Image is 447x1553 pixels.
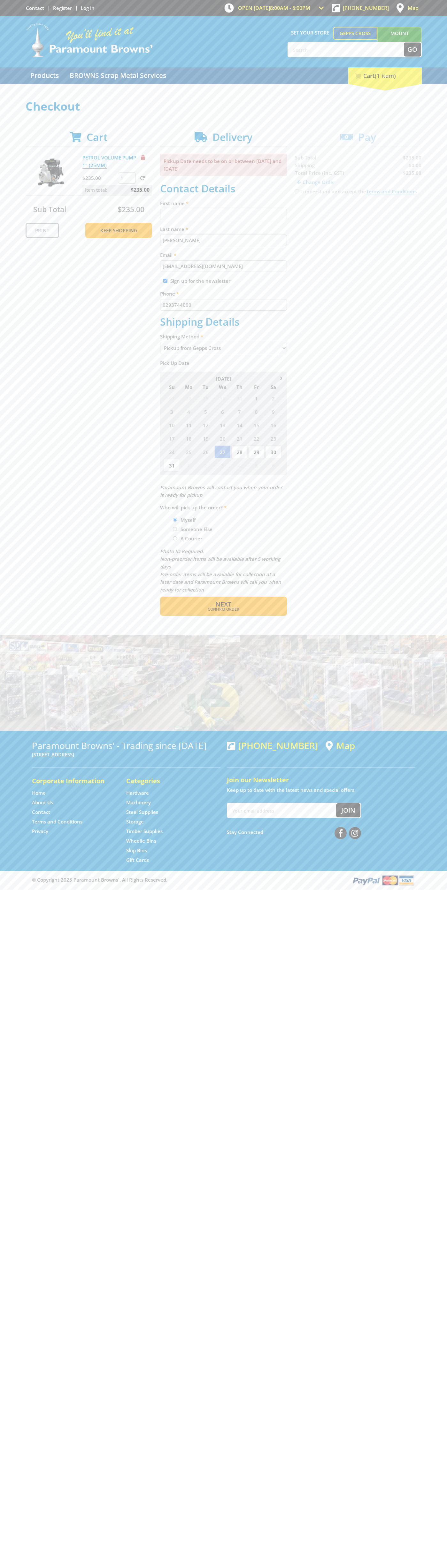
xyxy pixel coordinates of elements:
span: $235.00 [118,204,144,214]
a: Go to the Skip Bins page [126,847,147,854]
div: Cart [348,67,422,84]
h2: Shipping Details [160,316,287,328]
span: Fr [248,383,265,391]
a: Go to the Timber Supplies page [126,828,163,835]
span: 28 [231,445,248,458]
input: Your email address [227,803,336,817]
span: 4 [231,459,248,472]
a: Go to the Home page [32,790,46,796]
a: Go to the Contact page [32,809,50,815]
a: Go to the Machinery page [126,799,151,806]
button: Join [336,803,360,817]
span: 6 [265,459,281,472]
span: Su [164,383,180,391]
a: Go to the Wheelie Bins page [126,838,156,844]
h2: Contact Details [160,182,287,195]
span: 8 [248,405,265,418]
span: 26 [197,445,214,458]
span: Set your store [288,27,333,38]
input: Please enter your first name. [160,209,287,220]
p: [STREET_ADDRESS] [32,751,220,758]
label: First name [160,199,287,207]
span: 30 [214,392,231,405]
a: Go to the BROWNS Scrap Metal Services page [65,67,171,84]
span: 5 [248,459,265,472]
label: Phone [160,290,287,297]
span: 22 [248,432,265,445]
a: Go to the Contact page [26,5,44,11]
span: 9 [265,405,281,418]
span: Cart [87,130,108,144]
span: 18 [181,432,197,445]
h3: Paramount Browns' - Trading since [DATE] [32,740,220,751]
a: Go to the Privacy page [32,828,48,835]
span: 11 [181,419,197,431]
input: Please enter your last name. [160,235,287,246]
a: Log in [81,5,95,11]
span: [DATE] [216,375,231,382]
input: Please enter your telephone number. [160,299,287,311]
button: Go [404,42,421,57]
em: Photo ID Required. Non-preorder items will be available after 5 working days Pre-order items will... [160,548,281,593]
span: Delivery [212,130,252,144]
a: Remove from cart [141,154,145,161]
a: Go to the Storage page [126,818,144,825]
span: 21 [231,432,248,445]
div: Stay Connected [227,824,361,840]
h5: Corporate Information [32,776,113,785]
span: 27 [214,445,231,458]
span: 24 [164,445,180,458]
a: View a map of Gepps Cross location [326,740,355,751]
span: 7 [231,405,248,418]
span: 23 [265,432,281,445]
span: 28 [181,392,197,405]
a: Mount [PERSON_NAME] [377,27,422,51]
span: 17 [164,432,180,445]
img: PETROL VOLUME PUMP 1" (25MM) [32,154,70,192]
a: Go to the Terms and Conditions page [32,818,82,825]
span: 12 [197,419,214,431]
span: Th [231,383,248,391]
span: 5 [197,405,214,418]
span: 20 [214,432,231,445]
span: OPEN [DATE] [238,4,310,12]
input: Search [288,42,404,57]
span: 31 [231,392,248,405]
span: 29 [248,445,265,458]
p: Keep up to date with the latest news and special offers. [227,786,415,794]
span: 13 [214,419,231,431]
a: Gepps Cross [333,27,377,40]
select: Please select a shipping method. [160,342,287,354]
label: Who will pick up the order? [160,504,287,511]
span: 2 [265,392,281,405]
span: 14 [231,419,248,431]
em: Paramount Browns will contact you when your order is ready for pickup [160,484,282,498]
button: Next Confirm order [160,597,287,616]
div: ® Copyright 2025 Paramount Browns'. All Rights Reserved. [26,874,422,886]
div: [PHONE_NUMBER] [227,740,318,751]
span: Confirm order [174,607,273,611]
span: 29 [197,392,214,405]
p: Pickup Date needs to be on or between [DATE] and [DATE] [160,154,287,176]
label: Sign up for the newsletter [170,278,230,284]
input: Please select who will pick up the order. [173,518,177,522]
input: Please enter your email address. [160,260,287,272]
input: Please select who will pick up the order. [173,536,177,540]
h1: Checkout [26,100,422,113]
span: We [214,383,231,391]
span: 3 [214,459,231,472]
span: 19 [197,432,214,445]
span: 15 [248,419,265,431]
a: Go to the Hardware page [126,790,149,796]
span: 10 [164,419,180,431]
span: 2 [197,459,214,472]
input: Please select who will pick up the order. [173,527,177,531]
label: Last name [160,225,287,233]
label: Myself [178,514,198,525]
span: 1 [181,459,197,472]
span: Next [215,600,231,608]
span: Tu [197,383,214,391]
span: Sub Total [33,204,66,214]
a: Keep Shopping [85,223,152,238]
span: $235.00 [131,185,150,195]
